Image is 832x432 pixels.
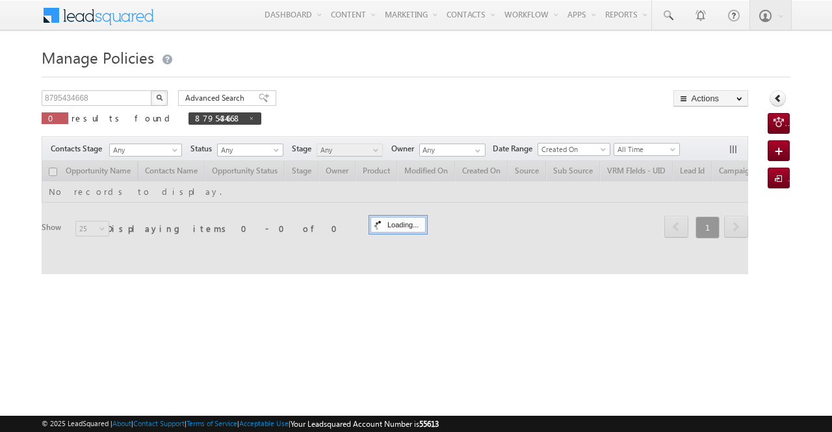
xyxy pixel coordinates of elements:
[239,419,289,427] a: Acceptable Use
[538,144,606,155] span: Created On
[217,144,283,157] a: Any
[190,143,217,155] span: Status
[110,144,177,156] span: Any
[218,144,279,156] span: Any
[419,419,439,429] span: 55613
[614,144,676,155] span: All Time
[42,47,154,68] span: Manage Policies
[48,112,62,123] span: 0
[71,112,175,123] span: results found
[51,143,107,155] span: Contacts Stage
[156,94,162,101] img: Search
[291,419,439,429] span: Your Leadsquared Account Number is
[538,143,610,156] a: Created On
[391,143,419,155] span: Owner
[317,144,383,157] a: Any
[187,419,237,427] a: Terms of Service
[493,143,538,155] span: Date Range
[673,90,748,107] button: Actions
[195,112,242,123] span: 8795434668
[112,419,131,427] a: About
[42,418,439,430] span: © 2025 LeadSquared | | | | |
[468,144,484,157] a: Show All Items
[317,144,379,156] span: Any
[419,144,486,157] input: Type to Search
[370,217,426,233] div: Loading...
[292,143,317,155] span: Stage
[133,419,185,427] a: Contact Support
[614,143,680,156] a: All Time
[109,144,182,157] a: Any
[185,92,248,104] span: Advanced Search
